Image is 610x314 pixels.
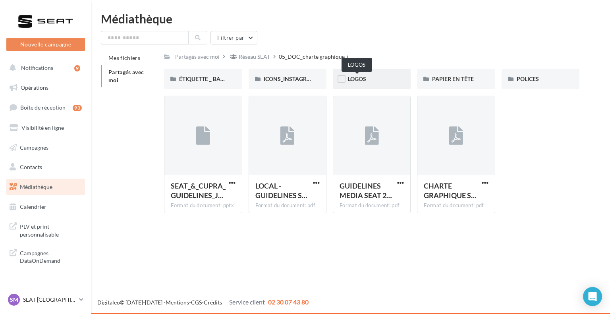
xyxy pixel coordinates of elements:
a: Contacts [5,159,87,175]
span: ÉTIQUETTE _ BANDEAU [179,75,240,82]
span: CHARTE GRAPHIQUE SEAT 2025 [424,181,477,200]
div: Format du document: pptx [171,202,235,209]
div: Format du document: pdf [340,202,404,209]
a: Campagnes [5,139,87,156]
div: Open Intercom Messenger [583,287,602,306]
a: Digitaleo [97,299,120,306]
div: 9 [74,65,80,71]
span: SM [10,296,18,304]
div: LOGOS [342,58,372,72]
span: Campagnes DataOnDemand [20,248,82,265]
span: Contacts [20,164,42,170]
a: SM SEAT [GEOGRAPHIC_DATA] [6,292,85,307]
a: Médiathèque [5,179,87,195]
span: Opérations [21,84,48,91]
span: Calendrier [20,203,46,210]
a: PLV et print personnalisable [5,218,87,241]
span: Mes fichiers [108,54,140,61]
button: Filtrer par [210,31,257,44]
span: Médiathèque [20,183,52,190]
span: Service client [229,298,265,306]
a: Crédits [204,299,222,306]
a: Opérations [5,79,87,96]
span: 02 30 07 43 80 [268,298,309,306]
span: LOGOS [348,75,366,82]
div: Médiathèque [101,13,600,25]
span: Boîte de réception [20,104,66,111]
a: Mentions [166,299,189,306]
span: GUIDELINES MEDIA SEAT 2025 [340,181,392,200]
a: Calendrier [5,198,87,215]
div: Format du document: pdf [424,202,488,209]
span: SEAT_&_CUPRA_GUIDELINES_JPO_2025 [171,181,226,200]
div: Réseau SEAT [239,53,270,61]
button: Notifications 9 [5,60,83,76]
span: Partagés avec moi [108,69,144,83]
span: LOCAL - GUIDELINES SOCIAL MEDIA SEAT 2025 [255,181,307,200]
a: Visibilité en ligne [5,119,87,136]
span: PLV et print personnalisable [20,221,82,238]
span: © [DATE]-[DATE] - - - [97,299,309,306]
div: Partagés avec moi [175,53,220,61]
a: Boîte de réception93 [5,99,87,116]
div: 93 [73,105,82,111]
a: CGS [191,299,202,306]
span: Notifications [21,64,53,71]
span: POLICES [517,75,539,82]
a: Campagnes DataOnDemand [5,245,87,268]
p: SEAT [GEOGRAPHIC_DATA] [23,296,76,304]
button: Nouvelle campagne [6,38,85,51]
span: PAPIER EN TÊTE [432,75,474,82]
span: Campagnes [20,144,48,150]
div: Format du document: pdf [255,202,320,209]
span: 05_DOC_charte graphique + ... [279,53,354,61]
span: Visibilité en ligne [21,124,64,131]
span: ICONS_INSTAGRAM [264,75,316,82]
